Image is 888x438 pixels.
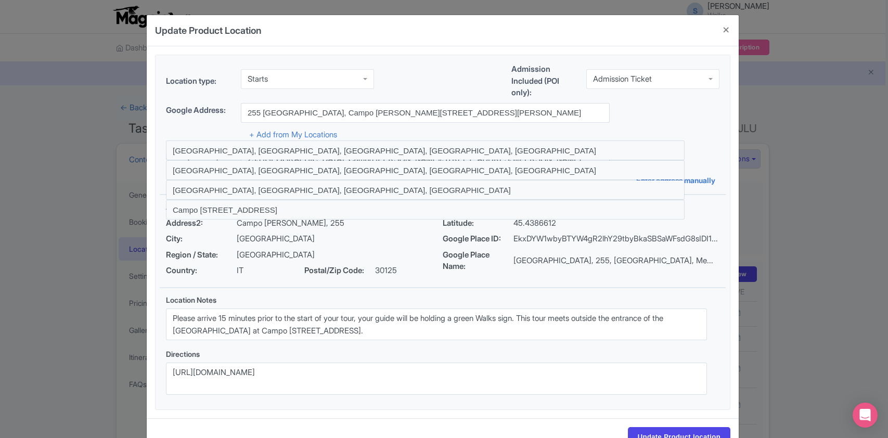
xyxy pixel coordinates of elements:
span: Google Place Name: [443,249,513,273]
span: Postal/Zip Code: [304,265,375,277]
div: Starts [248,74,268,84]
p: EkxDYW1wbyBTYW4gR2lhY29tbyBkaSBSaWFsdG8sIDI1... [513,233,718,245]
input: Search address [241,103,610,123]
div: Open Intercom Messenger [853,403,878,428]
textarea: [URL][DOMAIN_NAME] [166,363,707,395]
label: Location type: [166,75,233,87]
button: Close [714,15,739,45]
span: Directions [166,350,200,358]
p: [GEOGRAPHIC_DATA] [237,233,315,245]
span: Location Notes [166,295,216,304]
span: City: [166,233,237,245]
label: Google Address: [166,105,233,117]
p: [GEOGRAPHIC_DATA] [237,249,315,261]
h4: Update Product Location [155,23,261,37]
span: Region / State: [166,249,237,261]
p: 30125 [375,265,397,277]
span: Latitude: [443,217,513,229]
textarea: Please arrive 15 minutes prior to the start of your tour, your guide will be holding a green Walk... [166,308,707,341]
p: 45.4386612 [513,217,556,229]
p: IT [237,265,243,277]
div: Admission Ticket [593,74,652,84]
p: Campo [PERSON_NAME], 255 [237,217,344,229]
a: + Add from My Locations [249,130,337,139]
p: [GEOGRAPHIC_DATA], 255, [GEOGRAPHIC_DATA], Me... [513,255,713,267]
span: Country: [166,265,237,277]
span: Address2: [166,217,237,229]
span: Google Place ID: [443,233,513,245]
label: Admission Included (POI only): [511,63,578,99]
